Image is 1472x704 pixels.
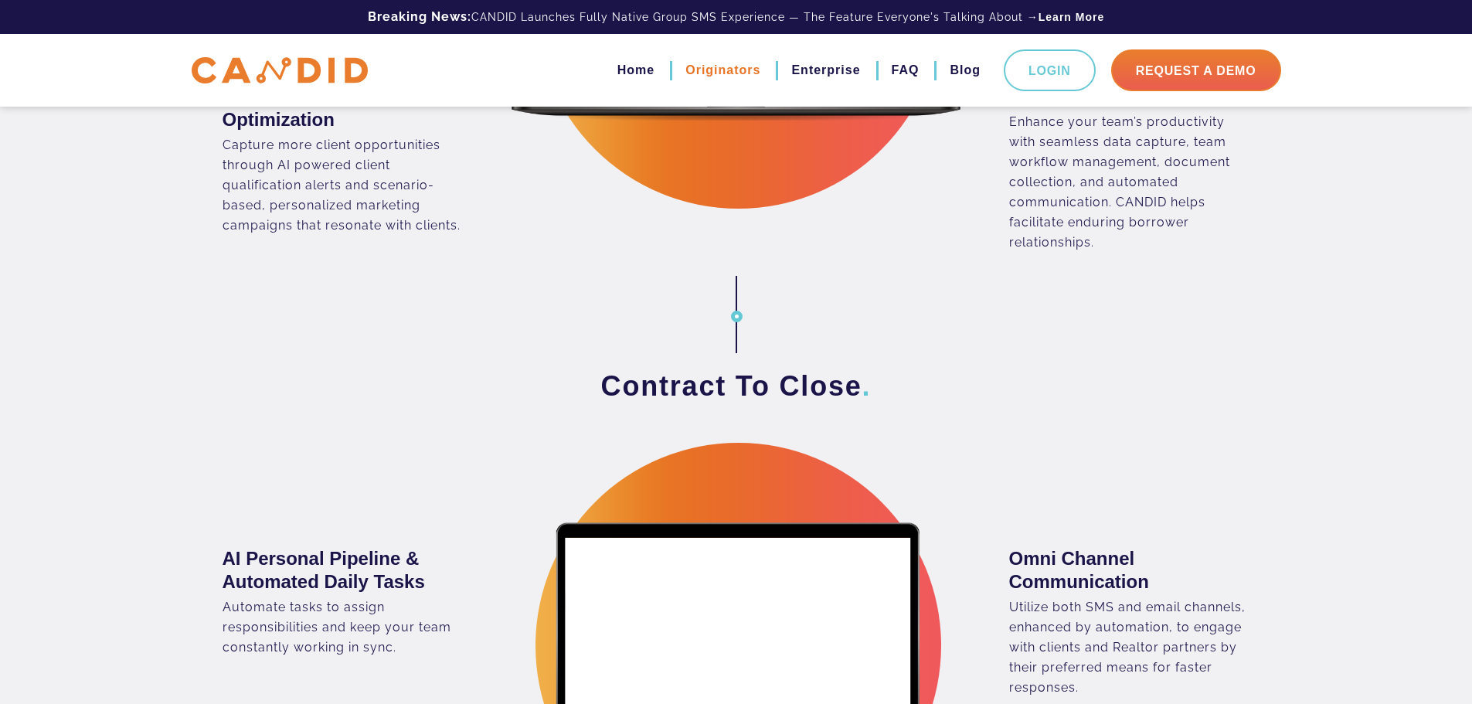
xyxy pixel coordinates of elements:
div: Automate tasks to assign responsibilities and keep your team constantly working in sync. [223,597,464,658]
div: Utilize both SMS and email channels, enhanced by automation, to engage with clients and Realtor p... [1009,597,1250,698]
a: Home [617,57,654,83]
div: Capture more client opportunities through AI powered client qualification alerts and scenario-bas... [223,135,464,236]
a: Enterprise [791,57,860,83]
h3: Contract To Close [223,369,1250,404]
a: Request A Demo [1111,49,1281,91]
b: Breaking News: [368,9,471,24]
div: Enhance your team’s productivity with seamless data capture, team workflow management, document c... [1009,112,1250,253]
a: FAQ [892,57,920,83]
h3: AI Personal Pipeline & Automated Daily Tasks [223,547,464,593]
h3: Conversion Rate Optimization [223,85,464,131]
a: Learn More [1039,9,1104,25]
a: Login [1004,49,1096,91]
h3: Omni Channel Communication [1009,547,1250,593]
a: Blog [950,57,981,83]
span: . [862,370,872,402]
a: Originators [685,57,760,83]
img: CANDID APP [192,57,368,84]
